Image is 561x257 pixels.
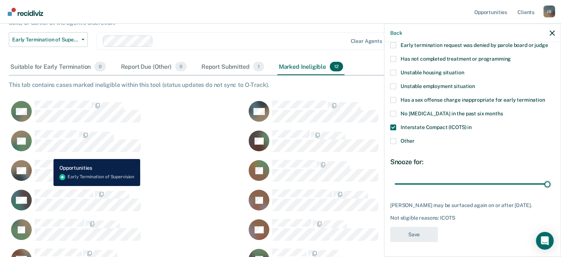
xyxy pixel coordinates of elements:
div: CaseloadOpportunityCell-259967 [246,130,484,159]
span: 0 [94,62,106,71]
div: Report Submitted [200,59,266,75]
div: This tab contains cases marked ineligible within this tool (status updates do not sync to O-Track). [9,81,552,88]
div: CaseloadOpportunityCell-248298 [246,189,484,219]
div: J S [543,6,555,17]
div: CaseloadOpportunityCell-203814 [246,159,484,189]
span: Has not completed treatment or programming [401,55,511,61]
span: Early termination request was denied by parole board or judge [401,42,548,48]
div: [PERSON_NAME] may be surfaced again on or after [DATE]. [390,202,555,209]
div: CaseloadOpportunityCell-265134 [246,100,484,130]
div: CaseloadOpportunityCell-264161 [9,159,246,189]
div: Clear agents [350,38,382,44]
div: CaseloadOpportunityCell-232929 [9,219,246,248]
button: Back [390,30,402,36]
div: CaseloadOpportunityCell-253378 [9,189,246,219]
div: Marked Ineligible [277,59,344,75]
button: Save [390,227,438,242]
span: Early Termination of Supervision [12,37,79,43]
span: Other [401,138,414,143]
div: Open Intercom Messenger [536,232,554,250]
span: Unstable housing situation [401,69,464,75]
div: Not eligible reasons: ICOTS [390,214,555,221]
div: Snooze for: [390,158,555,166]
div: CaseloadOpportunityCell-267210 [9,100,246,130]
div: Suitable for Early Termination [9,59,107,75]
span: 12 [330,62,343,71]
img: Recidiviz [8,8,43,16]
div: CaseloadOpportunityCell-256882 [9,130,246,159]
div: CaseloadOpportunityCell-207384 [246,219,484,248]
span: No [MEDICAL_DATA] in the past six months [401,110,503,116]
span: Unstable employment situation [401,83,475,89]
button: Profile dropdown button [543,6,555,17]
span: 0 [175,62,187,71]
div: Report Due (Other) [119,59,188,75]
span: Interstate Compact (ICOTS) in [401,124,472,130]
span: 1 [253,62,264,71]
span: Has a sex offense charge inappropriate for early termination [401,97,545,102]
